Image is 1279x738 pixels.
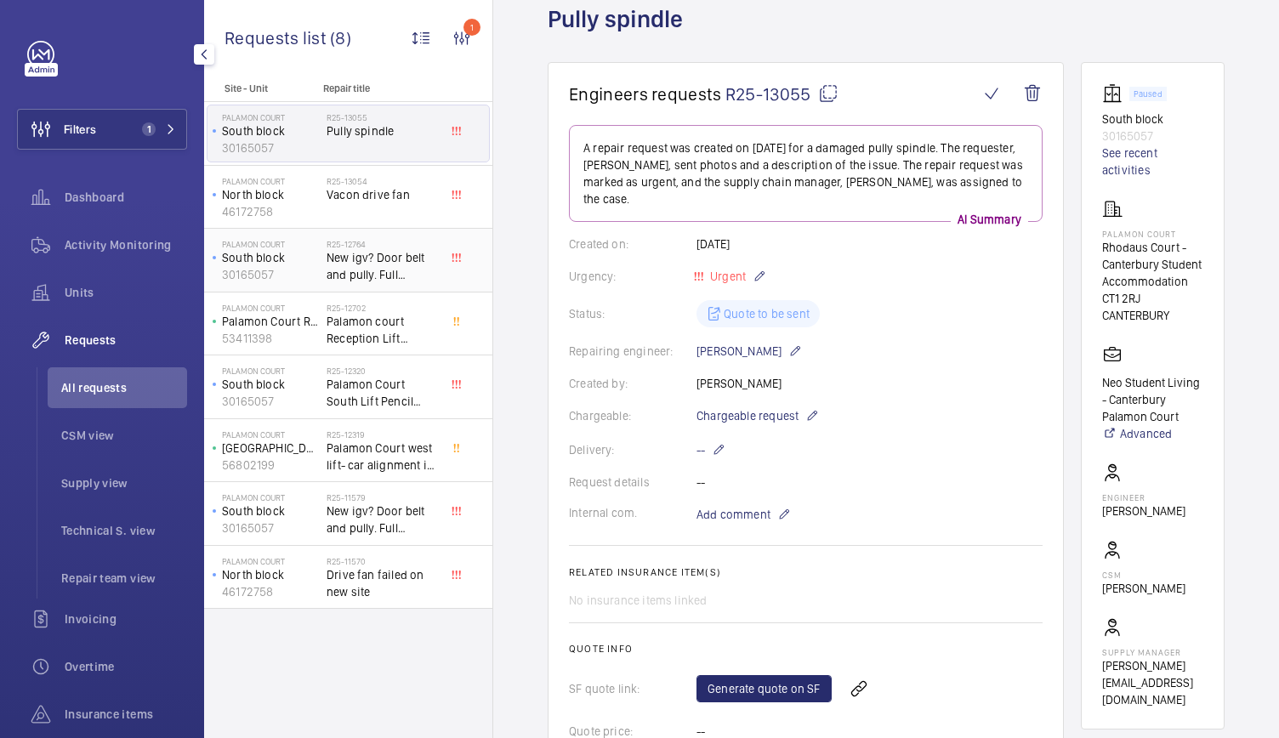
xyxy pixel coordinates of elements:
span: Insurance items [65,706,187,723]
p: South block [222,502,320,519]
a: See recent activities [1102,145,1203,179]
span: Palamon court Reception Lift drawings [327,313,439,347]
p: [GEOGRAPHIC_DATA] [222,440,320,457]
span: Drive fan failed on new site [327,566,439,600]
a: Generate quote on SF [696,675,832,702]
p: Palamon Court Reception Lift [222,313,320,330]
span: Technical S. view [61,522,187,539]
p: Engineer [1102,492,1185,502]
p: Palamon Court [222,303,320,313]
p: South block [222,122,320,139]
p: South block [222,376,320,393]
h1: Pully spindle [548,3,696,62]
span: Requests [65,332,187,349]
span: All requests [61,379,187,396]
p: Palamon Court [222,492,320,502]
a: Advanced [1102,425,1203,442]
p: Palamon Court [222,112,320,122]
span: Invoicing [65,610,187,627]
p: Neo Student Living - Canterbury Palamon Court [1102,374,1203,425]
p: [PERSON_NAME] [1102,502,1185,519]
span: Pully spindle [327,122,439,139]
p: CSM [1102,570,1185,580]
span: Add comment [696,506,770,523]
p: -- [696,440,725,460]
p: Palamon Court [222,176,320,186]
span: Repair team view [61,570,187,587]
p: Paused [1134,91,1162,97]
p: 56802199 [222,457,320,474]
h2: R25-12319 [327,429,439,440]
span: Requests list [225,27,330,48]
p: Site - Unit [204,82,316,94]
p: 46172758 [222,583,320,600]
span: 1 [142,122,156,136]
span: CSM view [61,427,187,444]
p: South block [222,249,320,266]
span: Units [65,284,187,301]
span: Engineers requests [569,83,722,105]
span: Palamon Court South Lift Pencil Switch [327,376,439,410]
h2: Related insurance item(s) [569,566,1043,578]
span: Overtime [65,658,187,675]
span: Chargeable request [696,407,799,424]
p: South block [1102,111,1203,128]
p: [PERSON_NAME][EMAIL_ADDRESS][DOMAIN_NAME] [1102,657,1203,708]
img: elevator.svg [1102,83,1129,104]
p: North block [222,566,320,583]
h2: R25-12702 [327,303,439,313]
p: 46172758 [222,203,320,220]
span: Filters [64,121,96,138]
p: Palamon Court [222,239,320,249]
span: Palamon Court west lift- car alignment in [GEOGRAPHIC_DATA]. [327,440,439,474]
button: Filters1 [17,109,187,150]
h2: R25-11570 [327,556,439,566]
p: Rhodaus Court - Canterbury Student Accommodation [1102,239,1203,290]
span: New igv? Door belt and pully. Full inspection and set up of doors. [327,502,439,536]
p: 30165057 [222,393,320,410]
p: Palamon Court [222,556,320,566]
p: CT1 2RJ CANTERBURY [1102,290,1203,324]
h2: R25-12320 [327,366,439,376]
p: 30165057 [222,519,320,536]
span: Supply view [61,474,187,491]
p: 30165057 [1102,128,1203,145]
h2: R25-13055 [327,112,439,122]
span: Vacon drive fan [327,186,439,203]
span: Urgent [707,270,746,283]
h2: R25-12764 [327,239,439,249]
h2: R25-11579 [327,492,439,502]
p: 30165057 [222,139,320,156]
p: Repair title [323,82,435,94]
p: Palamon Court [222,429,320,440]
p: 30165057 [222,266,320,283]
p: A repair request was created on [DATE] for a damaged pully spindle. The requester, [PERSON_NAME],... [583,139,1028,207]
h2: Quote info [569,643,1043,655]
span: Dashboard [65,189,187,206]
p: Supply manager [1102,647,1203,657]
p: Palamon Court [1102,229,1203,239]
p: North block [222,186,320,203]
h2: R25-13054 [327,176,439,186]
p: 53411398 [222,330,320,347]
p: [PERSON_NAME] [1102,580,1185,597]
span: R25-13055 [725,83,838,105]
span: New igv? Door belt and pully. Full inspection and set up of doors. [327,249,439,283]
p: [PERSON_NAME] [696,341,802,361]
p: Palamon Court [222,366,320,376]
p: AI Summary [951,211,1028,228]
span: Activity Monitoring [65,236,187,253]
